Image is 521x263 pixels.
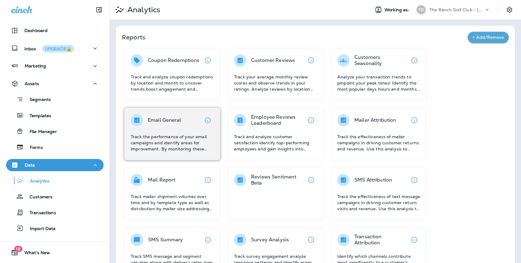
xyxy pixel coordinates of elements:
[354,177,392,183] p: SMS Attribution
[385,7,410,13] span: Working as:
[354,234,408,246] p: Transaction Attribution
[148,57,200,63] p: Coupon Redemptions
[251,237,289,243] p: Survey Analysis
[23,194,52,200] p: Customers
[24,145,43,151] p: Forms
[42,45,74,52] button: UPGRADE🔒
[6,125,104,138] button: File Manager
[6,206,104,219] button: Transactions
[6,174,104,187] button: Analytics
[6,222,104,235] button: Import Data
[202,234,214,246] button: View details
[23,113,51,119] p: Templates
[24,226,56,232] p: Import Data
[148,117,181,123] p: Email General
[6,190,104,203] button: Customers
[251,174,305,186] p: Reviews Sentiment Beta
[305,174,317,186] button: View details
[337,74,420,92] p: Analyze your transaction trends to pinpoint your peak times! Identify the most popular days hours...
[23,210,56,216] p: Transactions
[251,114,305,126] p: Employee Reviews Leaderboard
[24,45,74,52] p: Inbox
[90,4,108,16] button: Collapse Sidebar
[6,109,104,122] button: Templates
[337,193,420,212] p: Track the effectiveness of text message campaigns in driving customer return visits and revenue. ...
[25,81,39,86] p: Assets
[408,114,420,126] button: View details
[25,63,46,68] p: Marketing
[125,5,160,14] p: Analytics
[234,74,317,92] p: Track your average monthly review scores and observe trends in your ratings. Analyze reviews by l...
[305,114,317,126] button: View details
[23,97,51,103] p: Segments
[468,32,509,43] button: + Add/Remove
[122,33,468,41] p: Reports
[6,42,104,54] button: InboxUPGRADE🔒
[202,114,214,126] button: View details
[6,141,104,153] button: Forms
[148,237,183,243] p: SMS Summary
[6,247,104,259] button: 18What's New
[25,163,35,168] p: Data
[202,54,214,67] button: View details
[504,4,515,15] button: Settings
[14,246,22,252] span: 18
[6,77,104,90] button: Assets
[416,5,426,14] div: TR
[429,7,484,12] p: The Ranch Golf Club - [GEOGRAPHIC_DATA]
[251,57,295,63] p: Customer Reviews
[148,177,175,183] p: Mail Report
[6,60,104,72] button: Marketing
[408,54,420,67] button: View details
[305,54,317,67] button: View details
[24,28,48,33] p: Dashboard
[354,54,408,67] p: Customers: Seasonality
[234,134,317,152] p: Track and analyze customer satisfaction identify top-performing employees and gain insights into ...
[45,47,72,51] div: UPGRADE🔒
[24,178,49,184] p: Analytics
[6,93,104,106] button: Segments
[408,174,420,186] button: View details
[354,117,396,123] p: Mailer Attribution
[337,134,420,152] p: Track the effectiveness of mailer campaigns in driving customer returns and revenue. Use this ana...
[131,193,214,212] p: Track mailer shipment volumes over time and by template type as well as distribution by mailer si...
[23,129,57,135] p: File Manager
[6,24,104,37] button: Dashboard
[131,134,214,152] p: Track the performance of your email campaigns and identify areas for improvement. By monitoring t...
[202,174,214,186] button: View details
[131,74,214,92] p: Track and analyze coupon redemptions by location and month to uncover trends boost engagement and...
[305,234,317,246] button: View details
[18,250,50,258] span: What's New
[408,234,420,246] button: View details
[6,159,104,171] button: Data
